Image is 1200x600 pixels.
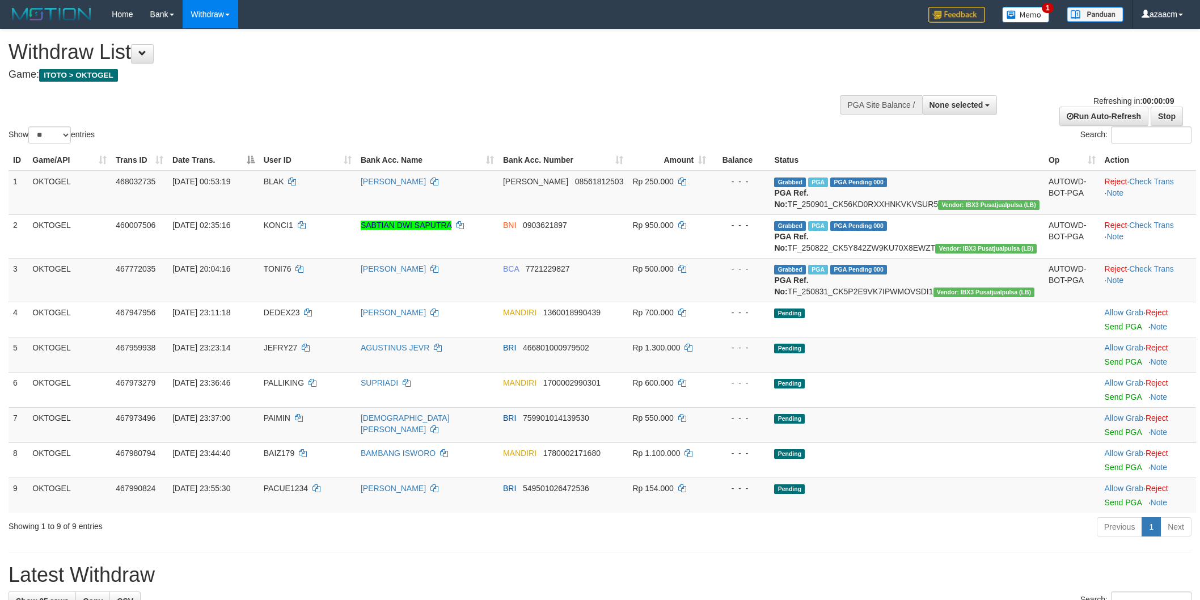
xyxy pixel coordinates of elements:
th: Date Trans.: activate to sort column descending [168,150,259,171]
span: BRI [503,484,516,493]
a: Send PGA [1105,498,1142,507]
span: Vendor URL: https://dashboard.q2checkout.com/secure [938,200,1040,210]
input: Search: [1111,126,1191,143]
span: BCA [503,264,519,273]
a: Reject [1146,308,1168,317]
td: 5 [9,337,28,372]
a: Note [1107,232,1124,241]
span: [DATE] 20:04:16 [172,264,230,273]
a: Allow Grab [1105,449,1143,458]
td: 6 [9,372,28,407]
img: Feedback.jpg [928,7,985,23]
span: Pending [774,484,805,494]
span: BLAK [264,177,284,186]
span: [DATE] 02:35:16 [172,221,230,230]
span: PGA Pending [830,265,887,274]
a: Reject [1146,413,1168,422]
span: Copy 549501026472536 to clipboard [523,484,589,493]
div: - - - [715,219,765,231]
span: 460007506 [116,221,155,230]
span: · [1105,378,1146,387]
td: · · [1100,171,1196,215]
td: 3 [9,258,28,302]
td: 1 [9,171,28,215]
td: OKTOGEL [28,407,111,442]
span: KONCI1 [264,221,293,230]
span: MANDIRI [503,308,536,317]
span: · [1105,413,1146,422]
th: Op: activate to sort column ascending [1044,150,1100,171]
span: [DATE] 23:11:18 [172,308,230,317]
a: Allow Grab [1105,413,1143,422]
span: Vendor URL: https://dashboard.q2checkout.com/secure [933,288,1035,297]
span: Pending [774,344,805,353]
a: Reject [1146,484,1168,493]
a: Reject [1146,378,1168,387]
td: · [1100,478,1196,513]
div: Showing 1 to 9 of 9 entries [9,516,492,532]
a: Note [1151,428,1168,437]
span: Copy 0903621897 to clipboard [523,221,567,230]
b: PGA Ref. No: [774,232,808,252]
td: TF_250901_CK56KD0RXXHNKVKVSUR5 [770,171,1044,215]
h1: Latest Withdraw [9,564,1191,586]
span: Rp 1.300.000 [632,343,680,352]
th: Balance [711,150,770,171]
a: Note [1107,276,1124,285]
th: Trans ID: activate to sort column ascending [111,150,168,171]
span: None selected [929,100,983,109]
span: 468032735 [116,177,155,186]
a: Check Trans [1129,177,1174,186]
h1: Withdraw List [9,41,789,64]
div: - - - [715,447,765,459]
span: Rp 600.000 [632,378,673,387]
span: Rp 1.100.000 [632,449,680,458]
a: SABTIAN DWI SAPUTRA [361,221,451,230]
span: [DATE] 23:36:46 [172,378,230,387]
a: BAMBANG ISWORO [361,449,436,458]
span: Rp 700.000 [632,308,673,317]
span: [DATE] 23:55:30 [172,484,230,493]
span: Rp 950.000 [632,221,673,230]
div: - - - [715,176,765,187]
a: Note [1151,357,1168,366]
a: Allow Grab [1105,343,1143,352]
div: - - - [715,263,765,274]
a: Stop [1151,107,1183,126]
a: [PERSON_NAME] [361,484,426,493]
a: Note [1107,188,1124,197]
td: TF_250822_CK5Y842ZW9KU70X8EWZT [770,214,1044,258]
span: Grabbed [774,221,806,231]
span: · [1105,484,1146,493]
span: Refreshing in: [1093,96,1174,105]
b: PGA Ref. No: [774,276,808,296]
span: 467772035 [116,264,155,273]
button: None selected [922,95,998,115]
span: Marked by azaksroktogel [808,178,828,187]
a: 1 [1142,517,1161,536]
td: OKTOGEL [28,372,111,407]
span: Rp 550.000 [632,413,673,422]
td: OKTOGEL [28,171,111,215]
img: MOTION_logo.png [9,6,95,23]
td: AUTOWD-BOT-PGA [1044,258,1100,302]
span: [DATE] 23:37:00 [172,413,230,422]
span: [DATE] 23:23:14 [172,343,230,352]
td: 2 [9,214,28,258]
span: 467980794 [116,449,155,458]
span: · [1105,343,1146,352]
div: - - - [715,342,765,353]
a: [PERSON_NAME] [361,177,426,186]
a: Send PGA [1105,463,1142,472]
span: BNI [503,221,516,230]
span: 467973279 [116,378,155,387]
td: OKTOGEL [28,214,111,258]
label: Show entries [9,126,95,143]
a: [PERSON_NAME] [361,264,426,273]
span: TONI76 [264,264,291,273]
th: Status [770,150,1044,171]
th: Bank Acc. Number: activate to sort column ascending [498,150,628,171]
div: - - - [715,377,765,388]
span: Pending [774,449,805,459]
td: AUTOWD-BOT-PGA [1044,171,1100,215]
